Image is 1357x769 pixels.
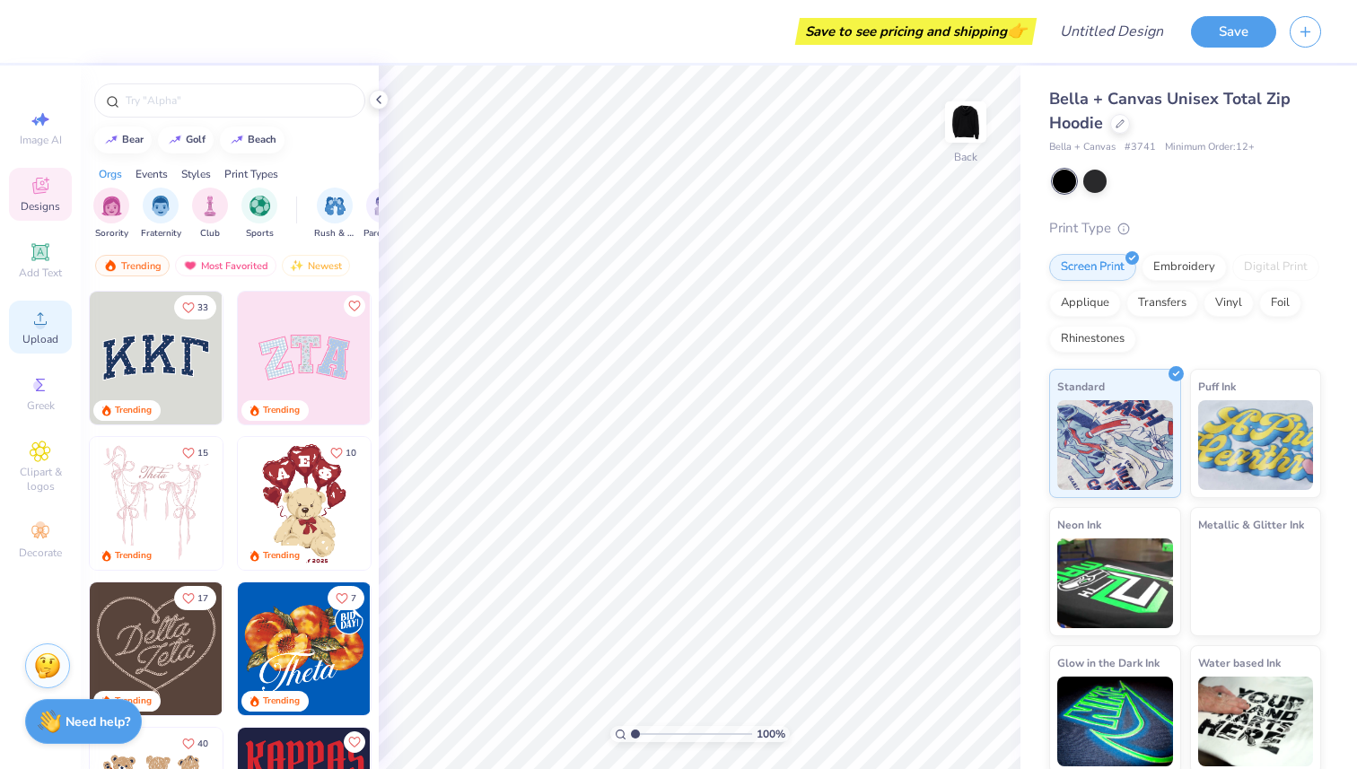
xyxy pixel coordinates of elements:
[1259,290,1301,317] div: Foil
[181,166,211,182] div: Styles
[248,135,276,144] div: beach
[192,188,228,240] button: filter button
[238,292,371,424] img: 9980f5e8-e6a1-4b4a-8839-2b0e9349023c
[1142,254,1227,281] div: Embroidery
[222,292,355,424] img: edfb13fc-0e43-44eb-bea2-bf7fc0dd67f9
[136,166,168,182] div: Events
[363,188,405,240] button: filter button
[1057,653,1160,672] span: Glow in the Dark Ink
[1126,290,1198,317] div: Transfers
[200,196,220,216] img: Club Image
[1125,140,1156,155] span: # 3741
[95,255,170,276] div: Trending
[1198,400,1314,490] img: Puff Ink
[1057,400,1173,490] img: Standard
[90,582,223,715] img: 12710c6a-dcc0-49ce-8688-7fe8d5f96fe2
[1057,515,1101,534] span: Neon Ink
[90,437,223,570] img: 83dda5b0-2158-48ca-832c-f6b4ef4c4536
[27,398,55,413] span: Greek
[238,437,371,570] img: 587403a7-0594-4a7f-b2bd-0ca67a3ff8dd
[1198,653,1281,672] span: Water based Ink
[363,188,405,240] div: filter for Parent's Weekend
[141,188,181,240] div: filter for Fraternity
[344,731,365,753] button: Like
[351,594,356,603] span: 7
[19,546,62,560] span: Decorate
[250,196,270,216] img: Sports Image
[370,292,503,424] img: 5ee11766-d822-42f5-ad4e-763472bf8dcf
[246,227,274,240] span: Sports
[197,303,208,312] span: 33
[183,259,197,272] img: most_fav.gif
[1057,677,1173,766] img: Glow in the Dark Ink
[290,259,304,272] img: Newest.gif
[220,127,285,153] button: beach
[141,227,181,240] span: Fraternity
[363,227,405,240] span: Parent's Weekend
[1057,538,1173,628] img: Neon Ink
[224,166,278,182] div: Print Types
[263,549,300,563] div: Trending
[344,295,365,317] button: Like
[346,449,356,458] span: 10
[104,135,118,145] img: trend_line.gif
[174,295,216,319] button: Like
[370,437,503,570] img: e74243e0-e378-47aa-a400-bc6bcb25063a
[95,227,128,240] span: Sorority
[328,586,364,610] button: Like
[141,188,181,240] button: filter button
[1204,290,1254,317] div: Vinyl
[1007,20,1027,41] span: 👉
[314,188,355,240] button: filter button
[282,255,350,276] div: Newest
[1049,254,1136,281] div: Screen Print
[757,726,785,742] span: 100 %
[948,104,984,140] img: Back
[20,133,62,147] span: Image AI
[9,465,72,494] span: Clipart & logos
[90,292,223,424] img: 3b9aba4f-e317-4aa7-a679-c95a879539bd
[124,92,354,109] input: Try "Alpha"
[1191,16,1276,48] button: Save
[238,582,371,715] img: 8659caeb-cee5-4a4c-bd29-52ea2f761d42
[200,227,220,240] span: Club
[197,594,208,603] span: 17
[94,127,152,153] button: bear
[22,332,58,346] span: Upload
[115,695,152,708] div: Trending
[151,196,171,216] img: Fraternity Image
[21,199,60,214] span: Designs
[174,441,216,465] button: Like
[99,166,122,182] div: Orgs
[263,404,300,417] div: Trending
[241,188,277,240] div: filter for Sports
[174,586,216,610] button: Like
[1049,140,1116,155] span: Bella + Canvas
[175,255,276,276] div: Most Favorited
[192,188,228,240] div: filter for Club
[374,196,395,216] img: Parent's Weekend Image
[66,713,130,730] strong: Need help?
[93,188,129,240] div: filter for Sorority
[222,437,355,570] img: d12a98c7-f0f7-4345-bf3a-b9f1b718b86e
[1198,677,1314,766] img: Water based Ink
[1198,515,1304,534] span: Metallic & Glitter Ink
[197,739,208,748] span: 40
[1049,326,1136,353] div: Rhinestones
[103,259,118,272] img: trending.gif
[322,441,364,465] button: Like
[115,549,152,563] div: Trending
[1049,88,1291,134] span: Bella + Canvas Unisex Total Zip Hoodie
[1198,538,1314,628] img: Metallic & Glitter Ink
[263,695,300,708] div: Trending
[158,127,214,153] button: golf
[314,188,355,240] div: filter for Rush & Bid
[197,449,208,458] span: 15
[800,18,1032,45] div: Save to see pricing and shipping
[101,196,122,216] img: Sorority Image
[314,227,355,240] span: Rush & Bid
[230,135,244,145] img: trend_line.gif
[1165,140,1255,155] span: Minimum Order: 12 +
[1232,254,1319,281] div: Digital Print
[222,582,355,715] img: ead2b24a-117b-4488-9b34-c08fd5176a7b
